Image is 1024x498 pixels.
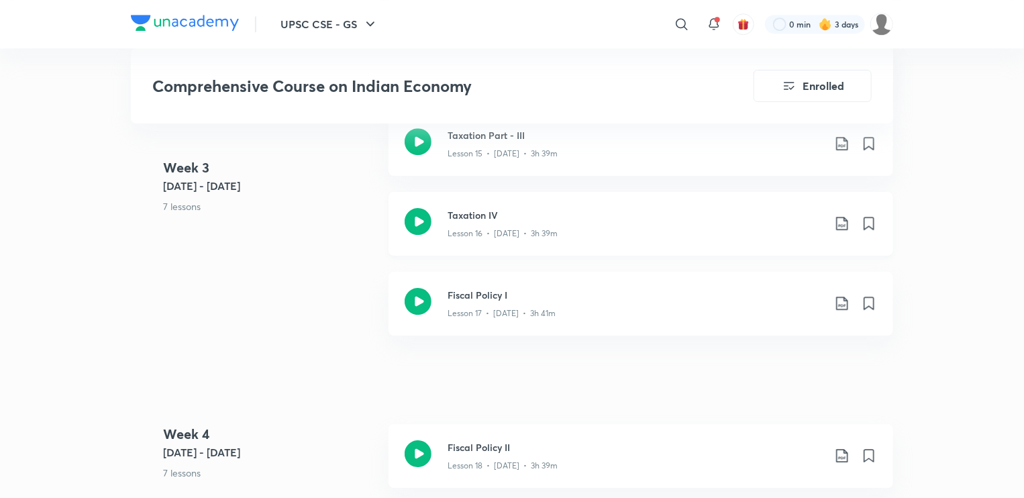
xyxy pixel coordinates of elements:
a: Taxation Part - IIILesson 15 • [DATE] • 3h 39m [389,112,893,192]
p: Lesson 17 • [DATE] • 3h 41m [448,307,556,319]
img: Company Logo [131,15,239,31]
img: streak [819,17,832,31]
button: Enrolled [754,70,872,102]
h5: [DATE] - [DATE] [163,178,378,194]
h3: Comprehensive Course on Indian Economy [152,77,678,96]
p: 7 lessons [163,466,378,480]
button: UPSC CSE - GS [272,11,387,38]
a: Company Logo [131,15,239,34]
h3: Taxation Part - III [448,128,823,142]
h4: Week 3 [163,158,378,178]
a: Taxation IVLesson 16 • [DATE] • 3h 39m [389,192,893,272]
img: JACOB TAKI [870,13,893,36]
h5: [DATE] - [DATE] [163,444,378,460]
button: avatar [733,13,754,35]
h3: Fiscal Policy II [448,440,823,454]
h3: Fiscal Policy I [448,288,823,302]
p: Lesson 15 • [DATE] • 3h 39m [448,148,558,160]
p: Lesson 16 • [DATE] • 3h 39m [448,228,558,240]
h4: Week 4 [163,424,378,444]
p: 7 lessons [163,199,378,213]
h3: Taxation IV [448,208,823,222]
img: avatar [737,18,750,30]
a: Fiscal Policy ILesson 17 • [DATE] • 3h 41m [389,272,893,352]
p: Lesson 18 • [DATE] • 3h 39m [448,460,558,472]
